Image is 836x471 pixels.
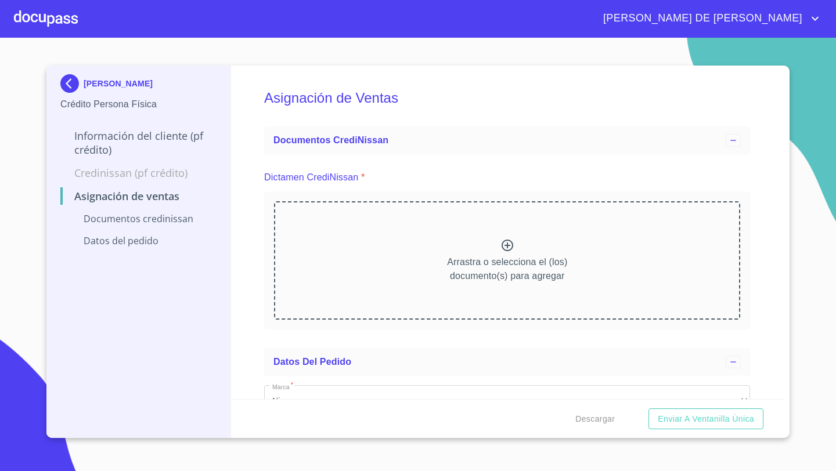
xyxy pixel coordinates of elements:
span: Enviar a Ventanilla única [658,412,754,426]
button: Descargar [571,408,619,430]
p: Datos del pedido [60,234,217,247]
img: Docupass spot blue [60,74,84,93]
span: Descargar [575,412,615,426]
p: [PERSON_NAME] [84,79,153,88]
div: [PERSON_NAME] [60,74,217,97]
div: Documentos CrediNissan [264,126,750,154]
h5: Asignación de Ventas [264,74,750,122]
p: Crédito Persona Física [60,97,217,111]
button: account of current user [594,9,822,28]
span: Datos del pedido [273,357,351,367]
p: Asignación de Ventas [60,189,217,203]
div: Nissan [264,385,750,416]
p: Información del cliente (PF crédito) [60,129,217,157]
p: Dictamen CrediNissan [264,171,358,184]
span: Documentos CrediNissan [273,135,388,145]
span: [PERSON_NAME] DE [PERSON_NAME] [594,9,808,28]
p: Credinissan (PF crédito) [60,166,217,180]
p: Arrastra o selecciona el (los) documento(s) para agregar [447,255,567,283]
button: Enviar a Ventanilla única [648,408,763,430]
p: Documentos CrediNissan [60,212,217,225]
div: Datos del pedido [264,348,750,376]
